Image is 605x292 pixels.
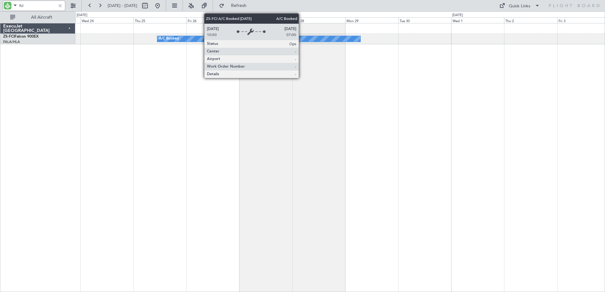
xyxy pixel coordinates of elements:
[134,17,186,23] div: Thu 25
[3,40,20,44] a: FALA/HLA
[240,17,292,23] div: Sat 27
[3,35,15,39] span: ZS-FCI
[19,1,56,10] input: A/C (Reg. or Type)
[77,13,87,18] div: [DATE]
[226,3,252,8] span: Refresh
[186,17,239,23] div: Fri 26
[451,17,504,23] div: Wed 1
[509,3,530,9] div: Quick Links
[159,34,179,44] div: A/C Booked
[7,12,69,22] button: All Aircraft
[398,17,451,23] div: Tue 30
[452,13,463,18] div: [DATE]
[16,15,67,20] span: All Aircraft
[504,17,557,23] div: Thu 2
[108,3,137,9] span: [DATE] - [DATE]
[3,35,39,39] a: ZS-FCIFalcon 900EX
[496,1,543,11] button: Quick Links
[216,1,254,11] button: Refresh
[345,17,398,23] div: Mon 29
[292,17,345,23] div: Sun 28
[80,17,133,23] div: Wed 24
